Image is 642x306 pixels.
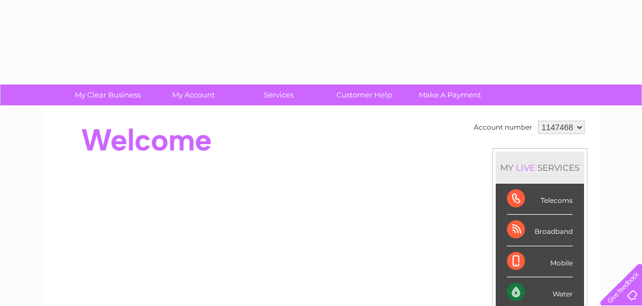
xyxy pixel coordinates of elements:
a: My Account [147,85,240,105]
a: Customer Help [318,85,411,105]
div: MY SERVICES [496,152,584,184]
div: Mobile [507,246,573,277]
a: My Clear Business [61,85,154,105]
div: LIVE [514,162,537,173]
td: Account number [471,118,535,137]
a: Services [232,85,325,105]
div: Telecoms [507,184,573,215]
a: Make A Payment [403,85,496,105]
div: Broadband [507,215,573,246]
